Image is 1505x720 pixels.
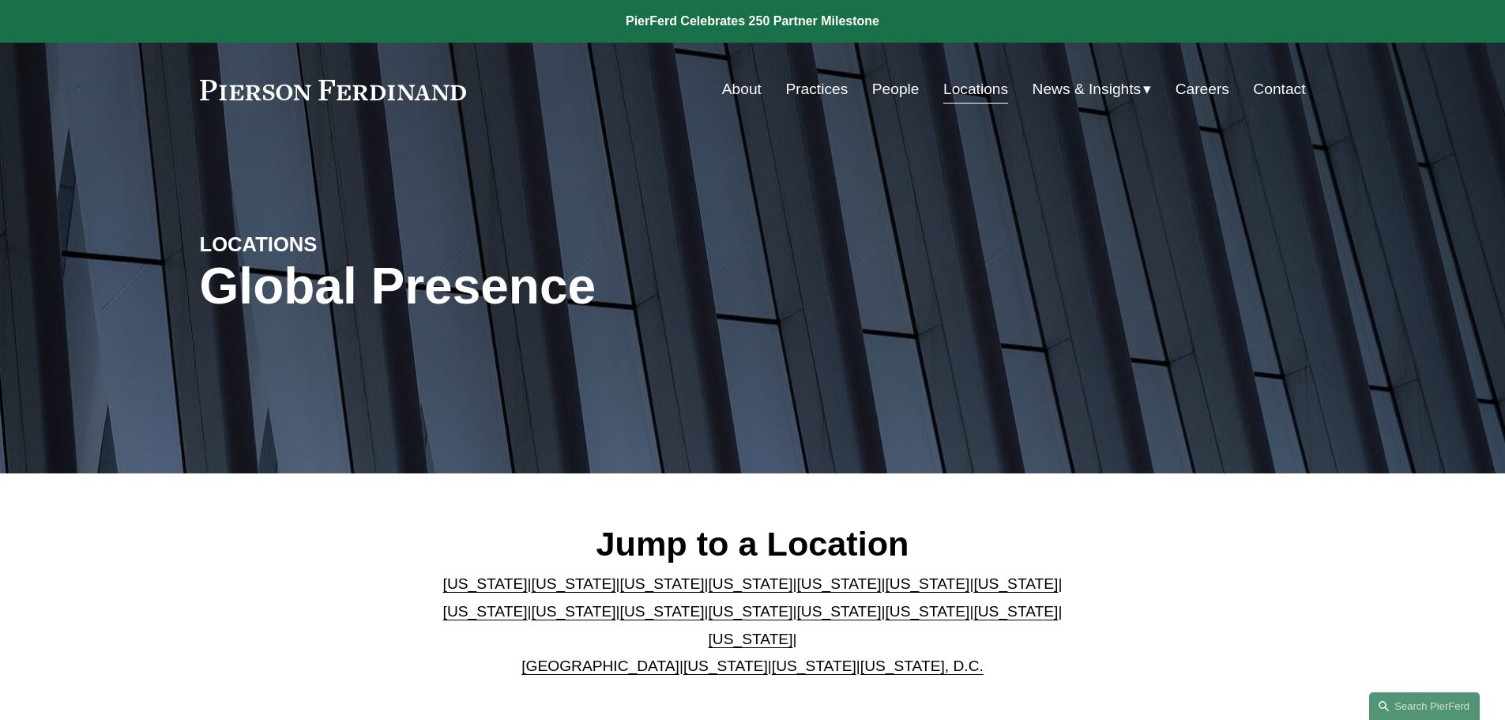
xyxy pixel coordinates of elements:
a: [US_STATE] [443,603,528,620]
a: [US_STATE] [620,575,705,592]
a: [US_STATE] [620,603,705,620]
a: [US_STATE] [709,603,793,620]
a: People [872,74,920,104]
a: [US_STATE] [709,575,793,592]
a: [US_STATE] [683,658,768,674]
a: [GEOGRAPHIC_DATA] [521,658,679,674]
h4: LOCATIONS [200,232,476,257]
a: [US_STATE] [532,575,616,592]
a: [US_STATE] [532,603,616,620]
a: [US_STATE] [885,603,969,620]
a: folder dropdown [1033,74,1152,104]
a: [US_STATE] [772,658,856,674]
a: [US_STATE] [443,575,528,592]
h2: Jump to a Location [430,523,1075,564]
a: Careers [1176,74,1229,104]
a: [US_STATE] [973,603,1058,620]
a: [US_STATE] [885,575,969,592]
a: Contact [1253,74,1305,104]
a: [US_STATE] [796,603,881,620]
a: [US_STATE] [796,575,881,592]
p: | | | | | | | | | | | | | | | | | | [430,571,1075,680]
a: Practices [785,74,848,104]
a: Locations [943,74,1008,104]
a: [US_STATE], D.C. [860,658,984,674]
a: [US_STATE] [973,575,1058,592]
a: About [722,74,762,104]
a: [US_STATE] [709,631,793,647]
h1: Global Presence [200,258,937,315]
span: News & Insights [1033,76,1142,104]
a: Search this site [1369,692,1480,720]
